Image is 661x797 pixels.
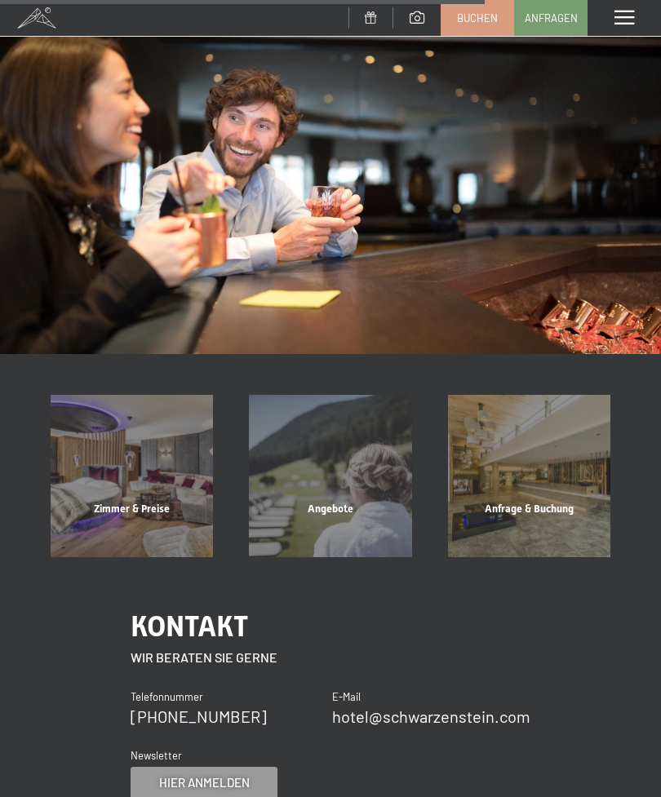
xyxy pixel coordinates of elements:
[131,749,182,762] span: Newsletter
[332,706,530,726] a: hotel@schwarzenstein.com
[457,11,498,25] span: Buchen
[485,503,574,515] span: Anfrage & Buchung
[131,706,267,726] a: [PHONE_NUMBER]
[131,609,248,643] span: Kontakt
[159,774,250,791] span: Hier anmelden
[94,503,170,515] span: Zimmer & Preise
[525,11,578,25] span: Anfragen
[131,690,203,703] span: Telefonnummer
[308,503,353,515] span: Angebote
[441,1,513,35] a: Buchen
[131,649,277,665] span: Wir beraten Sie gerne
[332,690,361,703] span: E-Mail
[231,395,429,557] a: Im Top-Hotel in Südtirol all inclusive urlauben Angebote
[33,395,231,557] a: Im Top-Hotel in Südtirol all inclusive urlauben Zimmer & Preise
[515,1,587,35] a: Anfragen
[430,395,628,557] a: Im Top-Hotel in Südtirol all inclusive urlauben Anfrage & Buchung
